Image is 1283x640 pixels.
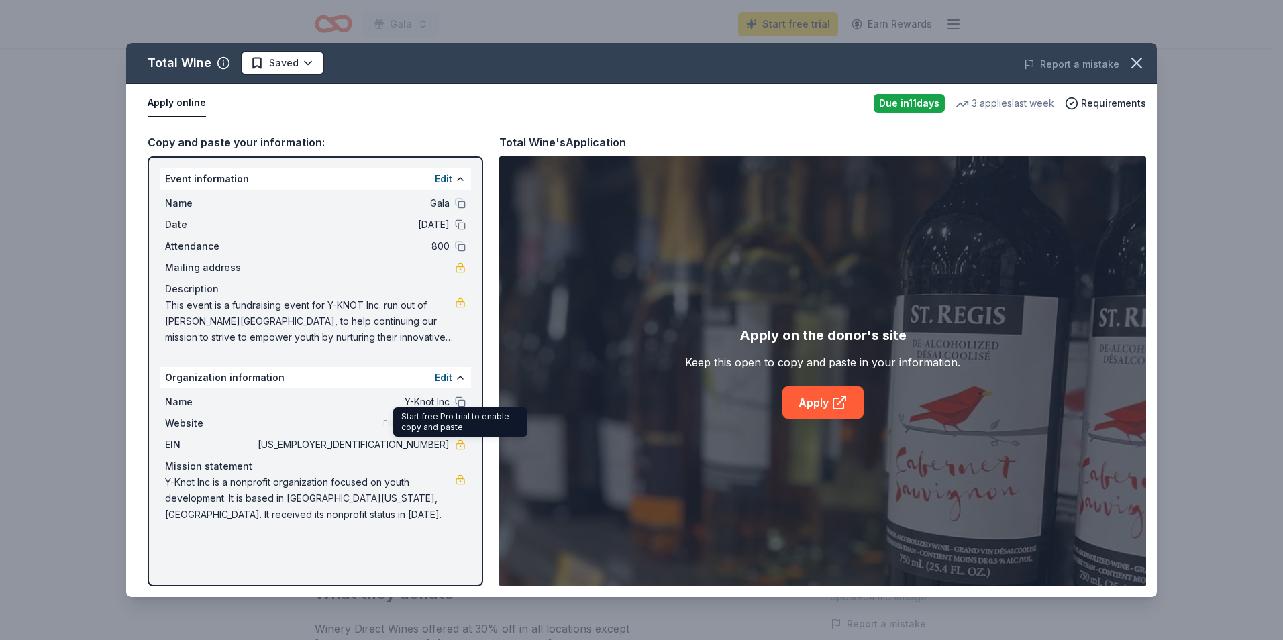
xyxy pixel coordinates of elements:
div: Description [165,281,466,297]
button: Edit [435,171,452,187]
span: [DATE] [255,217,450,233]
span: Date [165,217,255,233]
span: Mailing address [165,260,255,276]
div: Mission statement [165,458,466,474]
button: Report a mistake [1024,56,1119,72]
span: Requirements [1081,95,1146,111]
a: Apply [782,386,864,419]
span: Saved [269,55,299,71]
div: Apply on the donor's site [739,325,907,346]
div: Total Wine's Application [499,134,626,151]
div: Total Wine [148,52,211,74]
span: Name [165,195,255,211]
div: Event information [160,168,471,190]
div: Keep this open to copy and paste in your information. [685,354,960,370]
span: 800 [255,238,450,254]
span: [US_EMPLOYER_IDENTIFICATION_NUMBER] [255,437,450,453]
div: Organization information [160,367,471,388]
span: Attendance [165,238,255,254]
div: Due in 11 days [874,94,945,113]
button: Requirements [1065,95,1146,111]
span: This event is a fundraising event for Y-KNOT Inc. run out of [PERSON_NAME][GEOGRAPHIC_DATA], to h... [165,297,455,345]
span: Fill in using "Edit" [383,418,450,429]
button: Apply online [148,89,206,117]
div: Copy and paste your information: [148,134,483,151]
span: EIN [165,437,255,453]
span: Y-Knot Inc is a nonprofit organization focused on youth development. It is based in [GEOGRAPHIC_D... [165,474,455,523]
div: Start free Pro trial to enable copy and paste [393,407,527,437]
div: 3 applies last week [956,95,1054,111]
span: Y-Knot Inc [255,394,450,410]
button: Edit [435,370,452,386]
span: Website [165,415,255,431]
button: Saved [241,51,324,75]
span: Gala [255,195,450,211]
span: Name [165,394,255,410]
